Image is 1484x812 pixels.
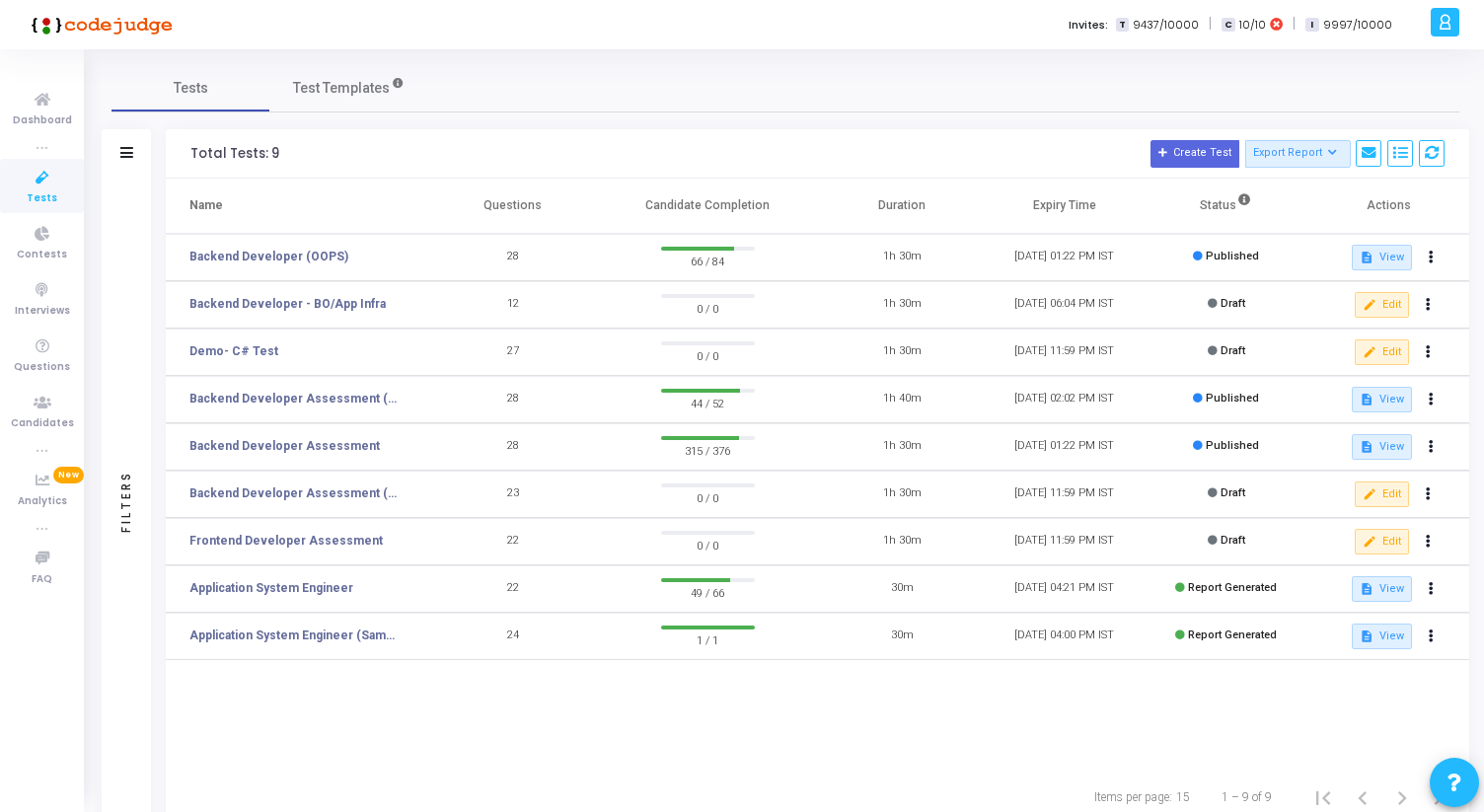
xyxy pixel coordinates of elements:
[983,565,1145,613] td: [DATE] 04:21 PM IST
[190,146,279,162] div: Total Tests: 9
[32,571,52,588] span: FAQ
[189,342,278,360] a: Demo- C# Test
[983,329,1145,376] td: [DATE] 11:59 PM IST
[189,627,402,644] a: Application System Engineer (Sample Test)
[53,467,84,483] span: New
[661,582,755,602] span: 49 / 66
[174,78,208,99] span: Tests
[117,393,135,610] div: Filters
[1133,17,1199,34] span: 9437/10000
[821,423,983,471] td: 1h 30m
[11,415,74,432] span: Candidates
[432,565,594,613] td: 22
[189,295,386,313] a: Backend Developer - BO/App Infra
[432,281,594,329] td: 12
[25,5,173,44] img: logo
[166,179,432,234] th: Name
[983,613,1145,660] td: [DATE] 04:00 PM IST
[1116,18,1129,33] span: T
[983,518,1145,565] td: [DATE] 11:59 PM IST
[983,179,1145,234] th: Expiry Time
[13,112,72,129] span: Dashboard
[821,565,983,613] td: 30m
[432,179,594,234] th: Questions
[27,190,57,207] span: Tests
[14,359,70,376] span: Questions
[821,329,983,376] td: 1h 30m
[18,493,67,510] span: Analytics
[1293,14,1296,35] span: |
[1176,788,1190,806] div: 15
[189,437,380,455] a: Backend Developer Assessment
[1222,788,1272,806] div: 1 – 9 of 9
[821,281,983,329] td: 1h 30m
[661,251,755,270] span: 66 / 84
[821,471,983,518] td: 1h 30m
[1305,18,1318,33] span: I
[983,234,1145,281] td: [DATE] 01:22 PM IST
[821,613,983,660] td: 30m
[432,234,594,281] td: 28
[17,247,67,263] span: Contests
[661,487,755,507] span: 0 / 0
[661,298,755,318] span: 0 / 0
[1239,17,1266,34] span: 10/10
[661,393,755,412] span: 44 / 52
[661,629,755,649] span: 1 / 1
[594,179,821,234] th: Candidate Completion
[983,423,1145,471] td: [DATE] 01:22 PM IST
[1209,14,1212,35] span: |
[432,423,594,471] td: 28
[661,440,755,460] span: 315 / 376
[1094,788,1172,806] div: Items per page:
[1069,17,1108,34] label: Invites:
[821,234,983,281] td: 1h 30m
[432,329,594,376] td: 27
[821,179,983,234] th: Duration
[821,518,983,565] td: 1h 30m
[661,535,755,554] span: 0 / 0
[983,281,1145,329] td: [DATE] 06:04 PM IST
[432,376,594,423] td: 28
[189,579,353,597] a: Application System Engineer
[983,471,1145,518] td: [DATE] 11:59 PM IST
[15,303,70,320] span: Interviews
[432,518,594,565] td: 22
[1323,17,1392,34] span: 9997/10000
[661,345,755,365] span: 0 / 0
[1222,18,1234,33] span: C
[293,78,390,99] span: Test Templates
[189,532,383,550] a: Frontend Developer Assessment
[189,390,402,407] a: Backend Developer Assessment (C# & .Net)
[1058,49,1474,708] iframe: Chat
[432,613,594,660] td: 24
[189,484,402,502] a: Backend Developer Assessment (C# & .Net)
[189,248,348,265] a: Backend Developer (OOPS)
[821,376,983,423] td: 1h 40m
[432,471,594,518] td: 23
[983,376,1145,423] td: [DATE] 02:02 PM IST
